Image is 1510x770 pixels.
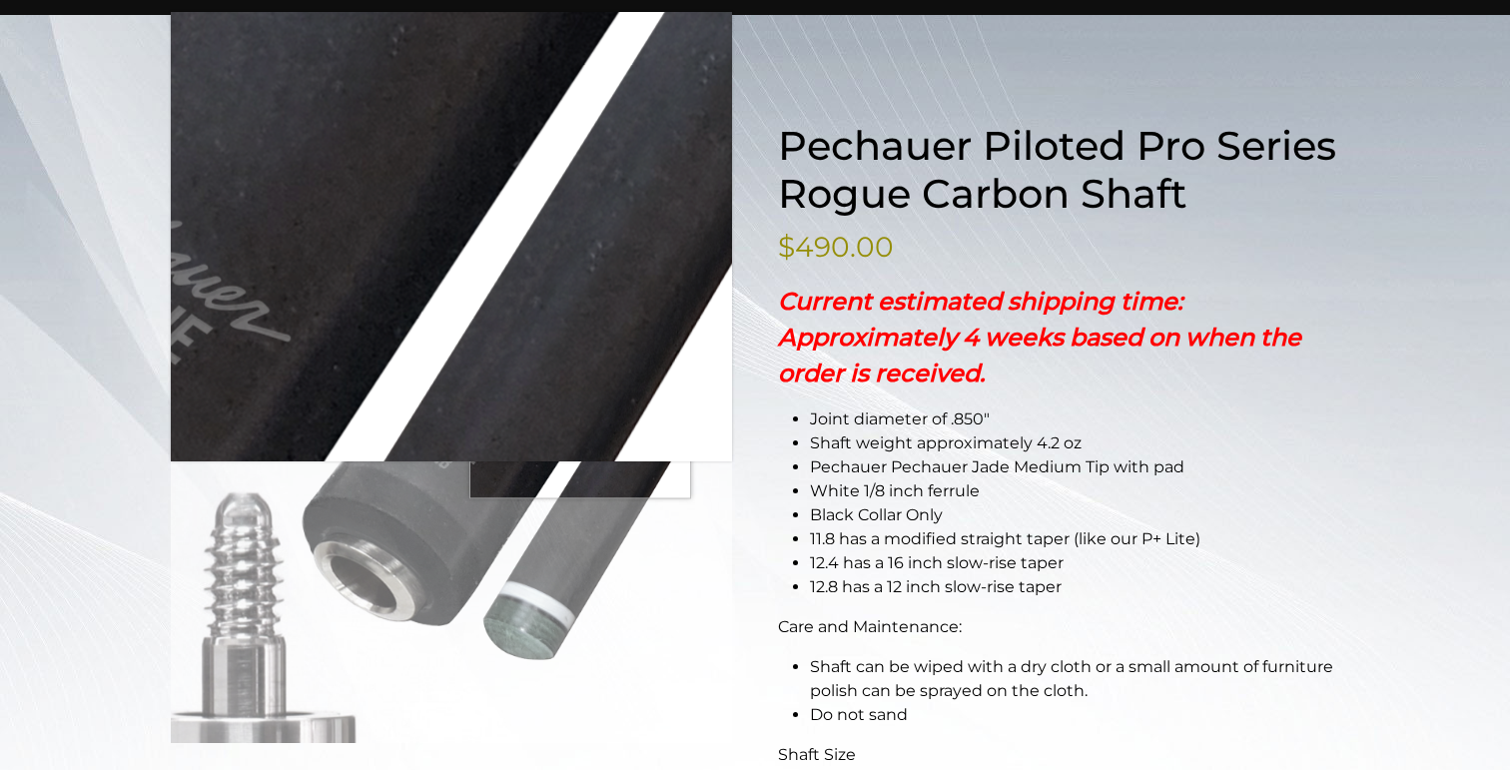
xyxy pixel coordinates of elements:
[778,230,894,264] bdi: 490.00
[810,455,1339,479] li: Pechauer Pechauer Jade Medium Tip with pad
[221,87,306,105] a: Accessories
[810,703,1339,727] li: Do not sand
[810,655,1339,703] li: Shaft can be wiped with a dry cloth or a small amount of furniture polish can be sprayed on the c...
[171,85,1339,107] nav: Breadcrumb
[810,527,1339,551] li: 11.8 has a modified straight taper (like our P+ Lite)
[311,87,360,105] a: Rogue
[778,230,795,264] span: $
[778,615,1339,639] p: Care and Maintenance:
[810,431,1339,455] li: Shaft weight approximately 4.2 oz
[778,745,856,764] span: Shaft Size
[810,551,1339,575] li: 12.4 has a 16 inch slow-rise taper
[810,503,1339,527] li: Black Collar Only
[810,407,1339,431] li: Joint diameter of .850″
[810,575,1339,599] li: 12.8 has a 12 inch slow-rise taper
[778,122,1339,218] h1: Pechauer Piloted Pro Series Rogue Carbon Shaft
[171,87,217,105] a: Home
[171,147,732,744] img: new-pro-with-tip-jade.png
[810,479,1339,503] li: White 1/8 inch ferrule
[778,287,1301,387] strong: Current estimated shipping time: Approximately 4 weeks based on when the order is received.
